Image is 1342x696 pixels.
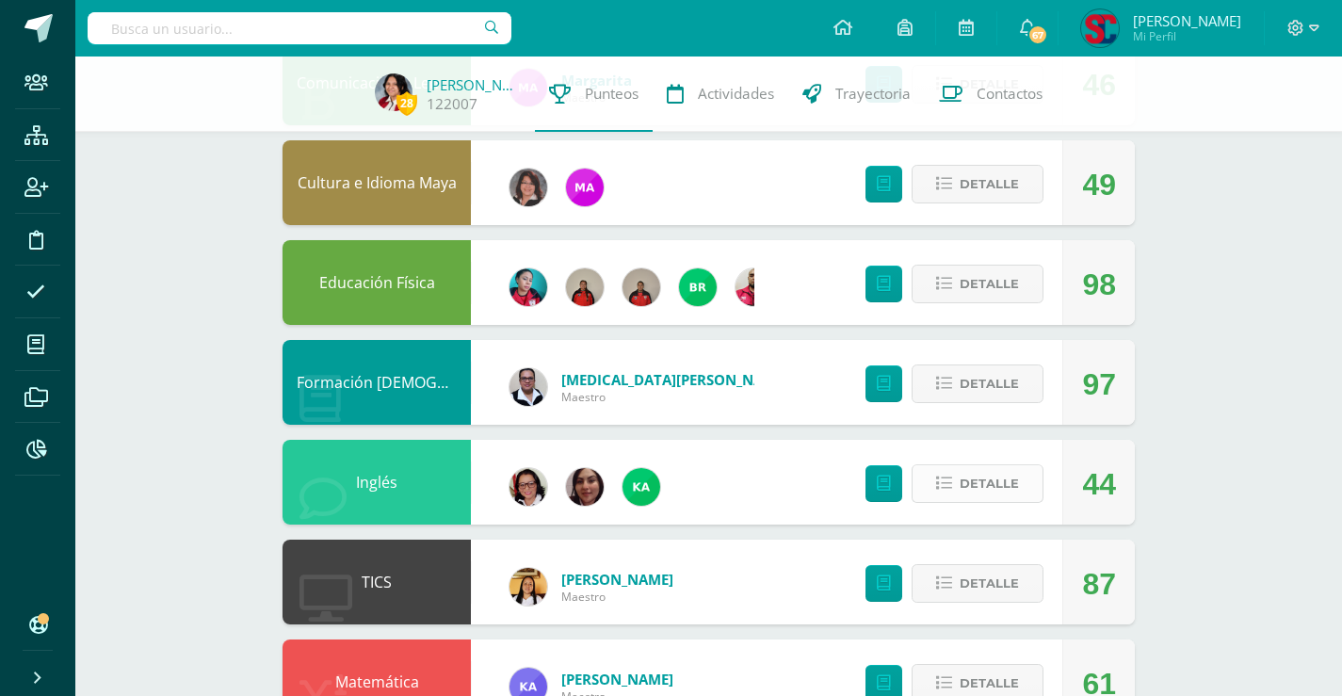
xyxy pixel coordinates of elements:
img: 982169c659605a718bed420dc7862649.png [566,169,604,206]
span: Maestro [561,389,787,405]
div: 98 [1082,242,1116,327]
button: Detalle [912,165,1043,203]
span: 67 [1027,24,1048,45]
button: Detalle [912,364,1043,403]
img: 7976fc47626adfddeb45c36bac81a772.png [679,268,717,306]
div: 87 [1082,542,1116,626]
div: 97 [1082,342,1116,427]
span: 28 [396,91,417,115]
button: Detalle [912,464,1043,503]
a: Actividades [653,57,788,132]
a: 122007 [427,94,477,114]
a: Cultura e Idioma Maya [298,172,457,193]
span: Detalle [960,267,1019,301]
a: Contactos [925,57,1057,132]
a: [PERSON_NAME] [561,670,673,688]
span: Detalle [960,366,1019,401]
img: 405e426cf699282c02b6e6c69ff5ea82.png [509,568,547,606]
img: 26b5407555be4a9decb46f7f69f839ae.png [1081,9,1119,47]
span: Detalle [960,466,1019,501]
a: [MEDICAL_DATA][PERSON_NAME] [561,370,787,389]
div: Formación Cristiana [283,340,471,425]
img: 720c24124c15ba549e3e394e132c7bff.png [736,268,773,306]
a: Matemática [335,672,419,692]
a: [PERSON_NAME] [561,570,673,589]
a: Educación Física [319,272,435,293]
a: Trayectoria [788,57,925,132]
div: 44 [1082,442,1116,526]
div: Educación Física [283,240,471,325]
div: 49 [1082,142,1116,227]
img: df865ced3841bf7d29cb8ae74298d689.png [509,169,547,206]
a: Inglés [356,472,397,493]
img: 2ca4f91e2a017358137dd701126cf722.png [509,468,547,506]
img: a64c3460752fcf2c5e8663a69b02fa63.png [622,468,660,506]
span: [PERSON_NAME] [1133,11,1241,30]
div: Cultura e Idioma Maya [283,140,471,225]
span: Maestro [561,589,673,605]
span: Contactos [977,84,1043,104]
a: Punteos [535,57,653,132]
img: 4042270918fd6b5921d0ca12ded71c97.png [509,268,547,306]
a: [PERSON_NAME] [427,75,521,94]
img: 2b9ad40edd54c2f1af5f41f24ea34807.png [509,368,547,406]
span: Detalle [960,566,1019,601]
span: Punteos [585,84,639,104]
span: Mi Perfil [1133,28,1241,44]
div: TICS [283,540,471,624]
div: Inglés [283,440,471,525]
button: Detalle [912,564,1043,603]
a: TICS [362,572,392,592]
button: Detalle [912,265,1043,303]
input: Busca un usuario... [88,12,511,44]
span: Trayectoria [835,84,911,104]
span: Detalle [960,167,1019,202]
img: 139d064777fbe6bf61491abfdba402ef.png [622,268,660,306]
img: 9b0211c2c434a4b02e46e5c2b1752cce.png [375,73,412,111]
img: d4deafe5159184ad8cadd3f58d7b9740.png [566,268,604,306]
img: 5f1707d5efd63e8f04ee695e4f407930.png [566,468,604,506]
a: Formación [DEMOGRAPHIC_DATA] [297,372,540,393]
span: Actividades [698,84,774,104]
